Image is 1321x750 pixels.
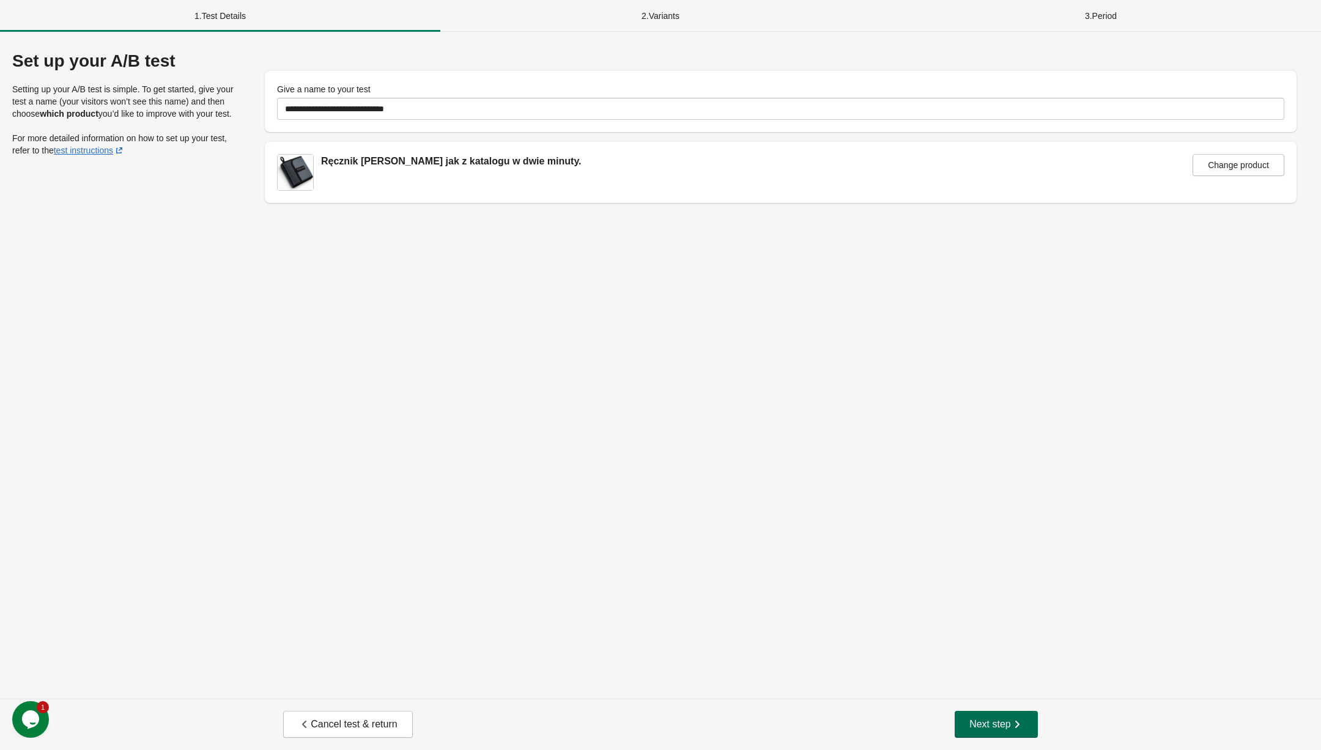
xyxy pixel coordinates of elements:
button: Cancel test & return [283,711,412,738]
p: For more detailed information on how to set up your test, refer to the [12,132,240,156]
div: Set up your A/B test [12,51,240,71]
iframe: chat widget [12,701,51,738]
label: Give a name to your test [277,83,371,95]
strong: which product [40,109,98,119]
button: Change product [1193,154,1284,176]
a: test instructions [54,145,125,155]
span: Cancel test & return [298,718,397,730]
div: Ręcznik [PERSON_NAME] jak z katalogu w dwie minuty. [321,154,582,169]
button: Next step [955,711,1038,738]
p: Setting up your A/B test is simple. To get started, give your test a name (your visitors won’t se... [12,83,240,120]
span: Change product [1208,160,1269,170]
span: Next step [969,718,1023,730]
